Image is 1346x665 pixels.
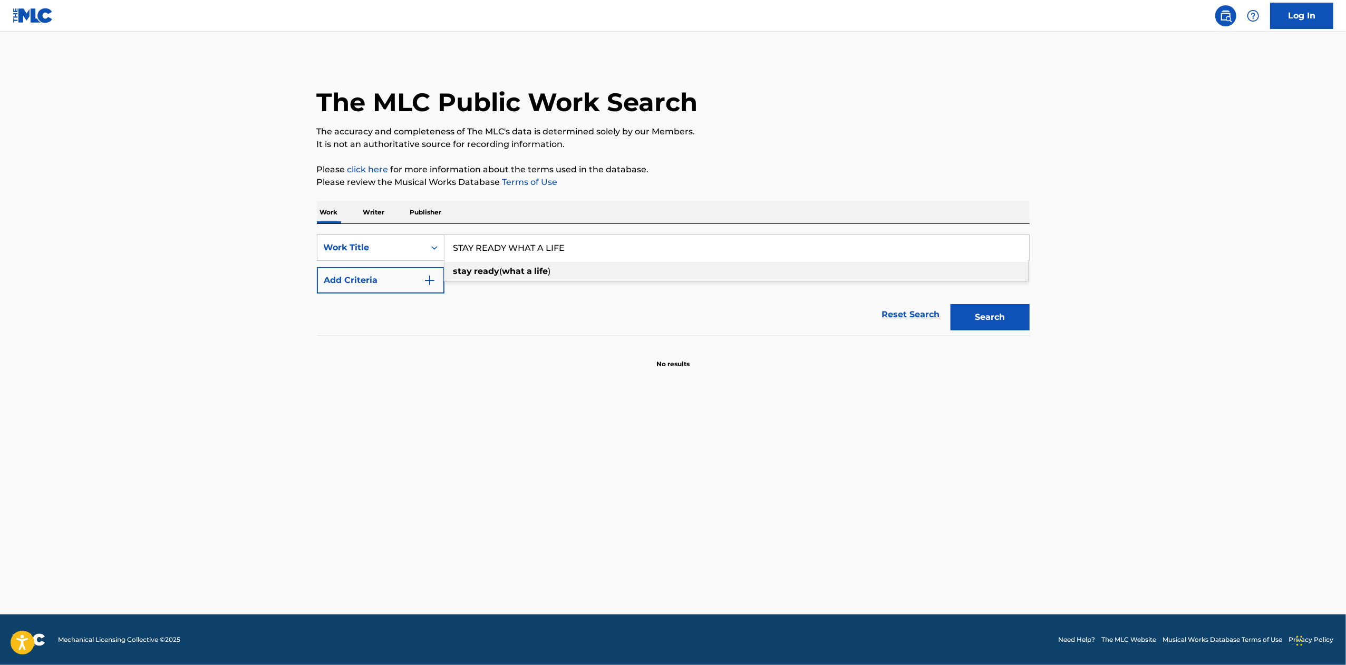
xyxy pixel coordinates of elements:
div: Drag [1296,625,1303,657]
p: Work [317,201,341,223]
button: Add Criteria [317,267,444,294]
a: The MLC Website [1101,635,1156,644]
span: ( [500,266,502,276]
p: Please for more information about the terms used in the database. [317,163,1030,176]
span: ) [548,266,551,276]
a: Log In [1270,3,1333,29]
a: Reset Search [877,303,945,326]
iframe: Chat Widget [1293,614,1346,665]
a: click here [347,164,389,174]
p: It is not an authoritative source for recording information. [317,138,1030,151]
p: The accuracy and completeness of The MLC's data is determined solely by our Members. [317,125,1030,138]
h1: The MLC Public Work Search [317,86,698,118]
div: Help [1243,5,1264,26]
img: 9d2ae6d4665cec9f34b9.svg [423,274,436,287]
a: Terms of Use [500,177,558,187]
div: Work Title [324,241,419,254]
a: Musical Works Database Terms of Use [1163,635,1282,644]
strong: life [535,266,548,276]
img: help [1247,9,1260,22]
p: Writer [360,201,388,223]
a: Privacy Policy [1289,635,1333,644]
button: Search [951,304,1030,330]
p: Please review the Musical Works Database [317,176,1030,189]
a: Need Help? [1058,635,1095,644]
p: No results [656,347,690,369]
strong: a [527,266,532,276]
img: search [1219,9,1232,22]
strong: stay [453,266,472,276]
p: Publisher [407,201,445,223]
form: Search Form [317,234,1030,336]
img: MLC Logo [13,8,53,23]
a: Public Search [1215,5,1236,26]
strong: ready [475,266,500,276]
strong: what [502,266,525,276]
img: logo [13,633,45,646]
span: Mechanical Licensing Collective © 2025 [58,635,180,644]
